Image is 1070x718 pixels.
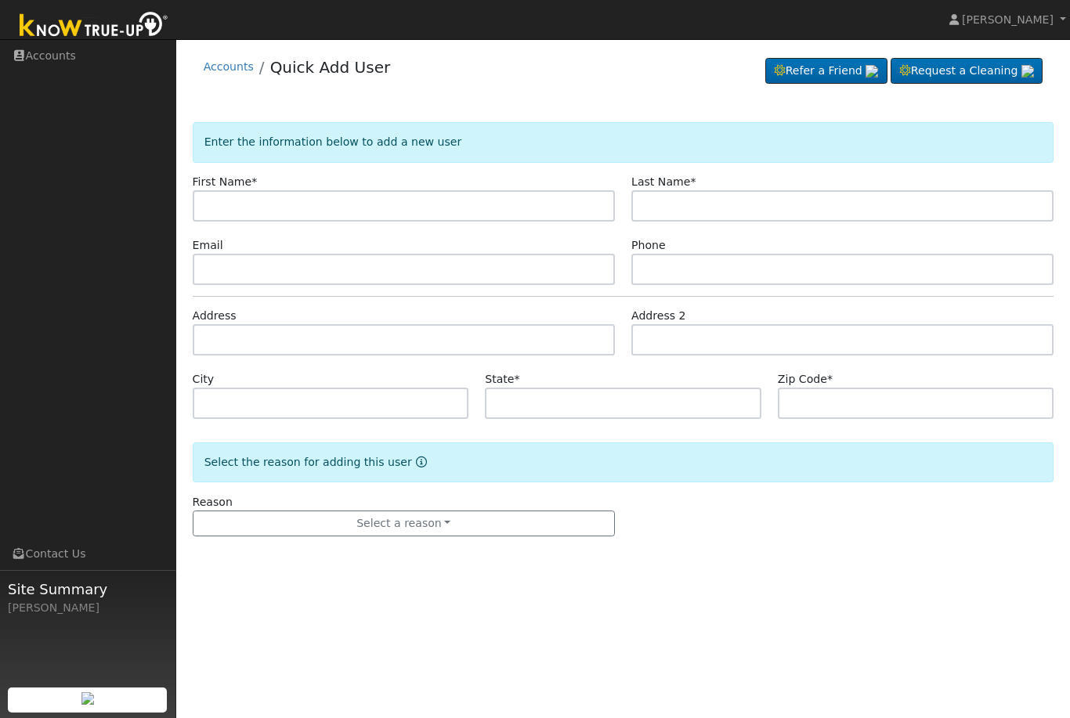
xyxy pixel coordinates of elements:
[193,237,223,254] label: Email
[631,174,696,190] label: Last Name
[193,494,233,511] label: Reason
[962,13,1054,26] span: [PERSON_NAME]
[270,58,391,77] a: Quick Add User
[193,308,237,324] label: Address
[1021,65,1034,78] img: retrieve
[827,373,833,385] span: Required
[485,371,519,388] label: State
[251,175,257,188] span: Required
[778,371,833,388] label: Zip Code
[514,373,519,385] span: Required
[631,308,686,324] label: Address 2
[866,65,878,78] img: retrieve
[193,174,258,190] label: First Name
[193,371,215,388] label: City
[193,122,1054,162] div: Enter the information below to add a new user
[193,511,615,537] button: Select a reason
[412,456,427,468] a: Reason for new user
[765,58,887,85] a: Refer a Friend
[12,9,176,44] img: Know True-Up
[8,600,168,616] div: [PERSON_NAME]
[193,442,1054,482] div: Select the reason for adding this user
[8,579,168,600] span: Site Summary
[631,237,666,254] label: Phone
[891,58,1043,85] a: Request a Cleaning
[690,175,696,188] span: Required
[81,692,94,705] img: retrieve
[204,60,254,73] a: Accounts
